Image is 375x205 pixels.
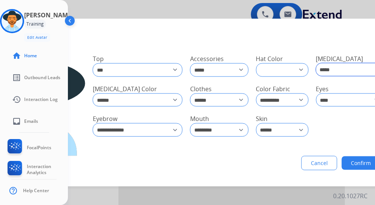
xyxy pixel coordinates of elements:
span: Eyebrow [93,115,117,123]
mat-icon: home [12,51,21,60]
span: Home [24,53,37,59]
a: Interaction Analytics [6,161,68,178]
span: Eyes [316,84,329,93]
span: FocalPoints [27,145,51,151]
span: Hat Color [256,55,283,63]
span: Outbound Leads [24,75,60,81]
mat-icon: list_alt [12,73,21,82]
mat-icon: inbox [12,117,21,126]
div: Training [24,20,46,29]
mat-icon: history [12,95,21,104]
span: [MEDICAL_DATA] [316,55,363,63]
span: Emails [24,118,38,124]
span: Accessories [190,55,224,63]
span: Help Center [23,188,49,194]
button: Edit Avatar [24,33,50,42]
p: 0.20.1027RC [333,191,367,200]
span: Interaction Analytics [27,164,68,176]
span: Clothes [190,84,212,93]
span: Skin [256,115,267,123]
span: Interaction Log [24,96,58,102]
span: Color Fabric [256,84,290,93]
h3: [PERSON_NAME] [24,11,73,20]
button: Cancel [301,156,337,170]
span: Mouth [190,115,209,123]
a: FocalPoints [6,139,51,156]
img: avatar [2,11,23,32]
span: Top [93,55,104,63]
span: [MEDICAL_DATA] Color [93,84,157,93]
